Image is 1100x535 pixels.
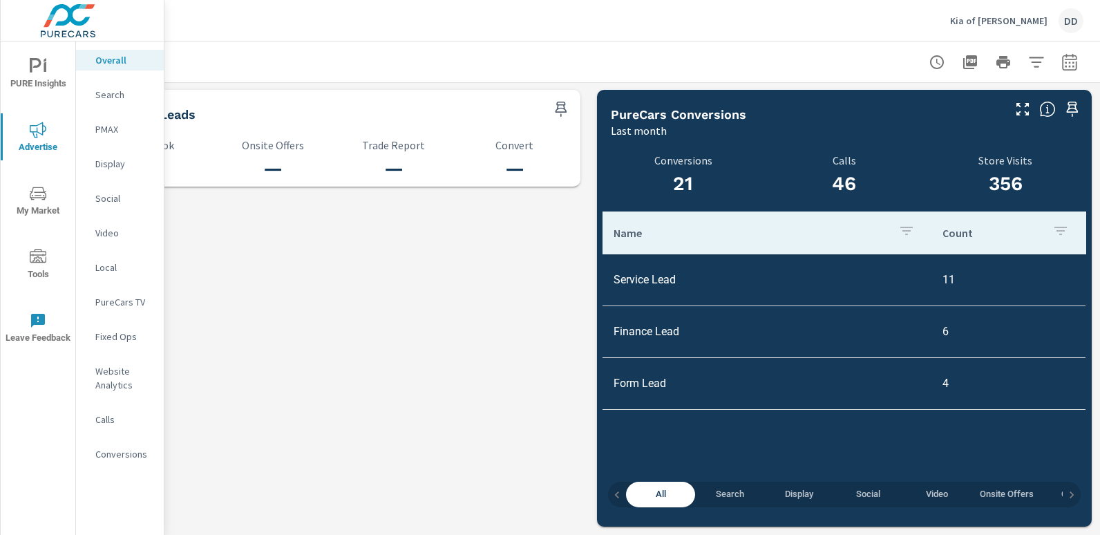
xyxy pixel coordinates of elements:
h3: 21 [611,172,755,196]
div: DD [1059,8,1083,33]
h3: — [341,157,446,180]
span: Understand conversion over the selected time range. [1039,101,1056,118]
div: Fixed Ops [76,326,164,347]
div: Overall [76,50,164,71]
span: Save this to your personalized report [550,98,572,120]
div: Conversions [76,444,164,464]
div: Local [76,257,164,278]
p: Store Visits [925,154,1086,167]
div: Video [76,223,164,243]
div: Search [76,84,164,105]
p: PMAX [95,122,153,136]
td: 11 [931,262,1085,297]
h5: PureCars Conversions [611,107,746,122]
button: Make Fullscreen [1012,98,1034,120]
span: Search [703,487,756,503]
p: Search [95,88,153,102]
h3: — [462,157,567,180]
button: Print Report [989,48,1017,76]
span: Tools [5,249,71,283]
p: Count [942,226,1041,240]
td: Service Lead [603,262,931,297]
div: Display [76,153,164,174]
span: Leave Feedback [5,312,71,346]
span: All [634,487,687,503]
p: Local [95,261,153,274]
p: Display [95,157,153,171]
p: Overall [95,53,153,67]
span: My Market [5,185,71,219]
p: Conversions [95,447,153,461]
div: Calls [76,409,164,430]
span: Save this to your personalized report [1061,98,1083,120]
span: Video [911,487,963,503]
p: Kia of [PERSON_NAME] [950,15,1047,27]
td: Finance Lead [603,314,931,349]
p: Convert [462,139,567,151]
span: PURE Insights [5,58,71,92]
div: PureCars TV [76,292,164,312]
div: PMAX [76,119,164,140]
p: Social [95,191,153,205]
p: Last month [611,122,667,139]
span: Display [772,487,825,503]
p: Website Analytics [95,364,153,392]
p: Onsite Offers [220,139,325,151]
p: Calls [95,413,153,426]
p: PureCars TV [95,295,153,309]
button: "Export Report to PDF" [956,48,984,76]
p: Trade Report [341,139,446,151]
button: Select Date Range [1056,48,1083,76]
div: nav menu [1,41,75,359]
h3: 356 [925,172,1086,196]
span: Onsite Offers [980,487,1034,503]
td: 4 [931,366,1085,401]
p: Calls [772,154,916,167]
td: Form Lead [603,366,931,401]
p: Conversions [611,154,755,167]
h3: — [220,157,325,180]
span: Social [842,487,894,503]
p: Video [95,226,153,240]
span: Advertise [5,122,71,156]
h3: 46 [772,172,916,196]
div: Website Analytics [76,361,164,395]
button: Apply Filters [1023,48,1050,76]
p: Name [614,226,887,240]
div: Social [76,188,164,209]
p: Fixed Ops [95,330,153,344]
td: 6 [931,314,1085,349]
